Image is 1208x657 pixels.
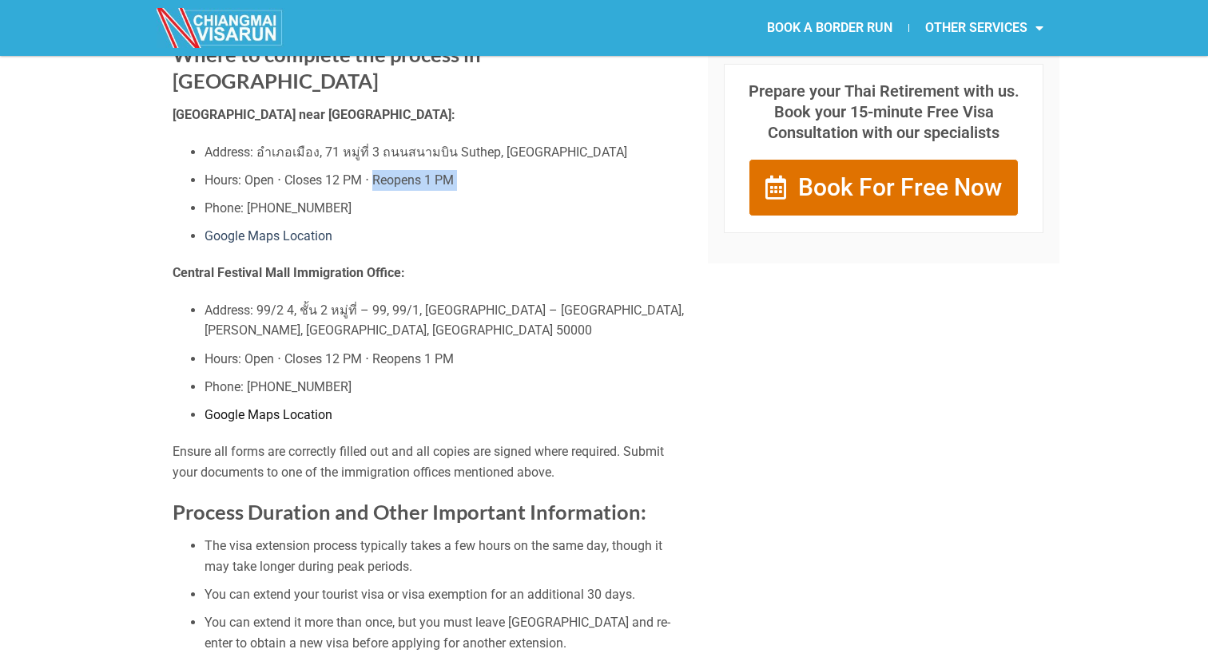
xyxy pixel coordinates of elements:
strong: Central Festival Mall Immigration Office: [173,265,405,280]
p: Ensure all forms are correctly filled out and all copies are signed where required. Submit your d... [173,441,684,482]
nav: Menu [604,10,1059,46]
a: OTHER SERVICES [909,10,1059,46]
a: Google Maps Location [205,407,332,422]
li: You can extend your tourist visa or visa exemption for an additional 30 days. [205,584,684,605]
li: Hours: Open ⋅ Closes 12 PM ⋅ Reopens 1 PM [205,349,684,370]
span: Book For Free Now [798,176,1002,200]
a: Google Maps Location [205,228,332,243]
p: Prepare your Thai Retirement with us. Book your 15-minute Free Visa Consultation with our special... [741,81,1027,143]
li: The visa extension process typically takes a few hours on the same day, though it may take longer... [205,536,684,576]
a: Book For Free Now [749,159,1019,216]
li: You can extend it more than once, but you must leave [GEOGRAPHIC_DATA] and re-enter to obtain a n... [205,612,684,653]
strong: [GEOGRAPHIC_DATA] near [GEOGRAPHIC_DATA]: [173,107,455,122]
h2: Where to complete the process in [GEOGRAPHIC_DATA] [173,42,684,95]
li: Hours: Open ⋅ Closes 12 PM ⋅ Reopens 1 PM [205,170,684,191]
li: Phone: [PHONE_NUMBER] [205,198,684,219]
li: Address: อำเภอเมือง, 71 หมู่ที่ 3 ถนนสนามบิน Suthep, [GEOGRAPHIC_DATA] [205,142,684,163]
strong: Process Duration and Other Important Information: [173,500,646,524]
a: BOOK A BORDER RUN [751,10,908,46]
li: Address: 99/2 4, ชั้น 2 หมู่ที่ – 99, 99/1, [GEOGRAPHIC_DATA] – [GEOGRAPHIC_DATA], [PERSON_NAME],... [205,300,684,341]
li: Phone: [PHONE_NUMBER] [205,377,684,398]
